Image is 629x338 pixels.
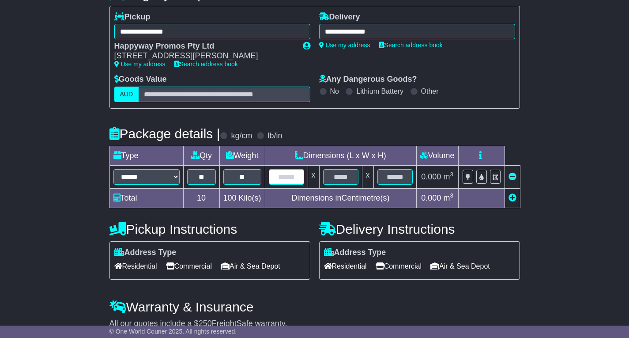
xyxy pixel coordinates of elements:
[443,172,453,181] span: m
[508,172,516,181] a: Remove this item
[308,165,319,188] td: x
[109,188,183,208] td: Total
[174,61,238,68] a: Search address book
[114,61,166,68] a: Use my address
[267,131,282,141] label: lb/in
[376,259,422,273] span: Commercial
[362,165,373,188] td: x
[221,259,280,273] span: Air & Sea Depot
[450,171,453,178] sup: 3
[421,87,439,95] label: Other
[319,12,360,22] label: Delivery
[114,248,177,258] label: Address Type
[199,319,212,328] span: 250
[430,259,490,273] span: Air & Sea Depot
[109,300,520,314] h4: Warranty & Insurance
[114,75,167,84] label: Goods Value
[421,194,441,202] span: 0.000
[324,248,386,258] label: Address Type
[114,51,294,61] div: [STREET_ADDRESS][PERSON_NAME]
[114,259,157,273] span: Residential
[421,172,441,181] span: 0.000
[114,87,139,102] label: AUD
[114,12,151,22] label: Pickup
[379,42,443,49] a: Search address book
[109,146,183,165] td: Type
[324,259,367,273] span: Residential
[109,126,220,141] h4: Package details |
[183,146,219,165] td: Qty
[265,146,416,165] td: Dimensions (L x W x H)
[166,259,212,273] span: Commercial
[219,146,265,165] td: Weight
[223,194,237,202] span: 100
[356,87,403,95] label: Lithium Battery
[330,87,339,95] label: No
[114,42,294,51] div: Happyway Promos Pty Ltd
[183,188,219,208] td: 10
[319,42,370,49] a: Use my address
[450,192,453,199] sup: 3
[109,319,520,329] div: All our quotes include a $ FreightSafe warranty.
[319,222,520,236] h4: Delivery Instructions
[109,222,310,236] h4: Pickup Instructions
[219,188,265,208] td: Kilo(s)
[231,131,252,141] label: kg/cm
[416,146,458,165] td: Volume
[319,75,417,84] label: Any Dangerous Goods?
[109,328,237,335] span: © One World Courier 2025. All rights reserved.
[443,194,453,202] span: m
[265,188,416,208] td: Dimensions in Centimetre(s)
[508,194,516,202] a: Add new item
